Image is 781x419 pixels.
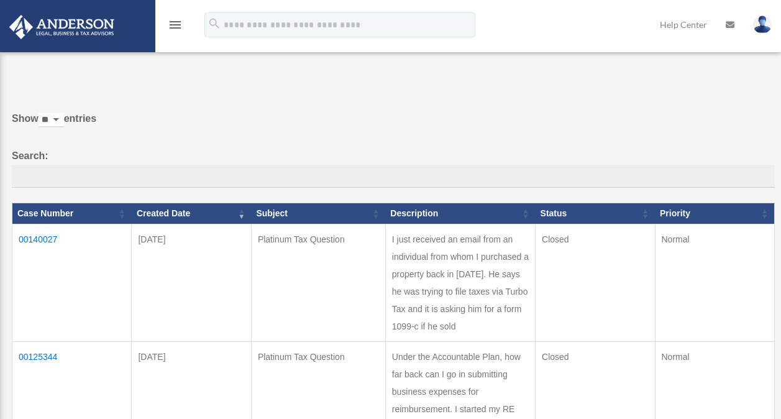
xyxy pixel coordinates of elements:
[6,15,118,39] img: Anderson Advisors Platinum Portal
[12,110,775,140] label: Show entries
[168,22,183,32] a: menu
[536,203,655,224] th: Status: activate to sort column ascending
[385,224,535,342] td: I just received an email from an individual from whom I purchased a property back in [DATE]. He s...
[536,224,655,342] td: Closed
[12,203,132,224] th: Case Number: activate to sort column ascending
[132,203,251,224] th: Created Date: activate to sort column ascending
[208,17,221,30] i: search
[251,224,385,342] td: Platinum Tax Question
[168,17,183,32] i: menu
[12,224,132,342] td: 00140027
[655,203,775,224] th: Priority: activate to sort column ascending
[12,147,775,188] label: Search:
[132,224,251,342] td: [DATE]
[12,165,775,188] input: Search:
[251,203,385,224] th: Subject: activate to sort column ascending
[655,224,775,342] td: Normal
[39,113,64,127] select: Showentries
[385,203,535,224] th: Description: activate to sort column ascending
[753,16,772,34] img: User Pic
